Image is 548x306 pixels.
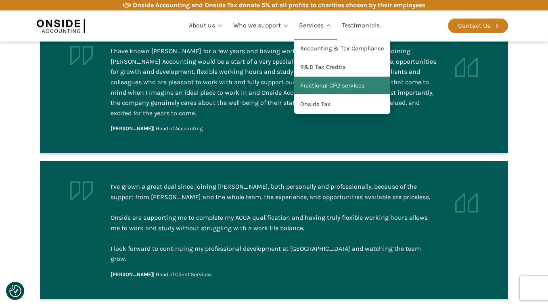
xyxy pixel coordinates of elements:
div: | Head of Client Services [111,271,212,279]
a: Fractional CFO services [294,77,390,95]
a: About us [184,12,228,40]
div: I have known [PERSON_NAME] for a few years and having worked with him before, I knew that joining... [111,46,437,118]
img: Onside Accounting [37,17,85,35]
button: Consent Preferences [9,285,21,297]
div: | Head of Accounting [111,125,203,133]
div: I’ve grown a great deal since joining [PERSON_NAME], both personally and professionally, because ... [111,181,437,264]
a: Contact Us [448,19,508,33]
b: [PERSON_NAME] [111,271,153,277]
a: Accounting & Tax Compliance [294,40,390,58]
img: Revisit consent button [9,285,21,297]
div: Contact Us [458,21,490,31]
b: [PERSON_NAME] [111,125,153,131]
a: Services [294,12,337,40]
a: Testimonials [337,12,385,40]
a: R&D Tax Credits [294,58,390,77]
a: Onside Tax [294,95,390,114]
a: Who we support [228,12,294,40]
